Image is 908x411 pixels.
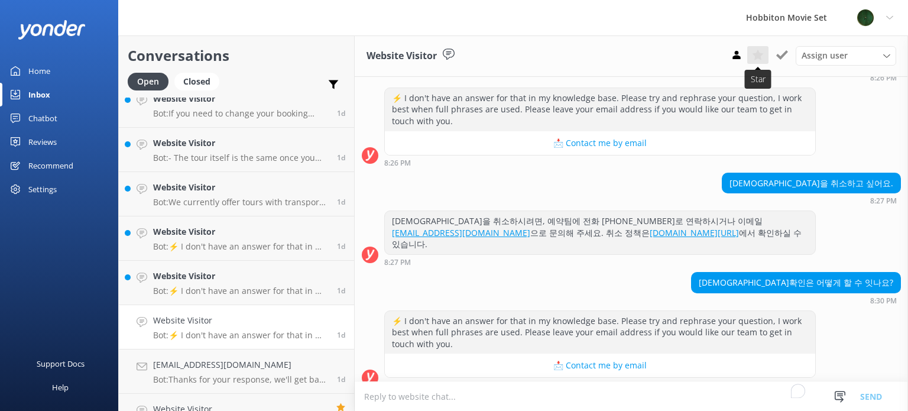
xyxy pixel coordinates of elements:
div: Recommend [28,154,73,177]
h4: Website Visitor [153,270,328,283]
div: Aug 20 2025 08:27pm (UTC +12:00) Pacific/Auckland [722,196,901,205]
span: Aug 20 2025 09:42pm (UTC +12:00) Pacific/Auckland [337,197,345,207]
div: Aug 20 2025 08:26pm (UTC +12:00) Pacific/Auckland [766,73,901,82]
span: Aug 21 2025 12:02am (UTC +12:00) Pacific/Auckland [337,108,345,118]
p: Bot: Thanks for your response, we'll get back to you as soon as we can during opening hours. [153,374,328,385]
div: Inbox [28,83,50,106]
a: Closed [174,75,225,88]
a: [EMAIL_ADDRESS][DOMAIN_NAME] [392,227,530,238]
div: Assign User [796,46,896,65]
div: Support Docs [37,352,85,376]
h2: Conversations [128,44,345,67]
h4: Website Visitor [153,225,328,238]
strong: 8:27 PM [384,259,411,266]
p: Bot: We currently offer tours with transport from The Shire's Rest and Matamata isite only. We do... [153,197,328,208]
span: Aug 20 2025 08:30pm (UTC +12:00) Pacific/Auckland [337,330,345,340]
div: Closed [174,73,219,90]
button: 📩 Contact me by email [385,354,815,377]
span: Aug 20 2025 08:21pm (UTC +12:00) Pacific/Auckland [337,374,345,384]
img: 34-1625720359.png [857,9,874,27]
strong: 8:26 PM [384,160,411,167]
h4: Website Visitor [153,92,328,105]
strong: 8:30 PM [870,297,897,305]
div: ⚡ I don't have an answer for that in my knowledge base. Please try and rephrase your question, I ... [385,88,815,131]
div: Chatbot [28,106,57,130]
h3: Website Visitor [367,48,437,64]
div: Aug 20 2025 08:27pm (UTC +12:00) Pacific/Auckland [384,258,816,266]
h4: Website Visitor [153,314,328,327]
div: Aug 20 2025 08:26pm (UTC +12:00) Pacific/Auckland [384,158,816,167]
div: [DEMOGRAPHIC_DATA]확인은 어떻게 할 수 잇나요? [692,273,900,293]
div: Settings [28,177,57,201]
p: Bot: ⚡ I don't have an answer for that in my knowledge base. Please try and rephrase your questio... [153,330,328,341]
h4: Website Visitor [153,181,328,194]
a: [DOMAIN_NAME][URL] [650,227,739,238]
a: Website VisitorBot:- The tour itself is the same once you arrive at the Hobbiton Movie Set. - The... [119,128,354,172]
a: Website VisitorBot:We currently offer tours with transport from The Shire's Rest and Matamata isi... [119,172,354,216]
h4: [EMAIL_ADDRESS][DOMAIN_NAME] [153,358,328,371]
h4: Website Visitor [153,137,328,150]
p: Bot: ⚡ I don't have an answer for that in my knowledge base. Please try and rephrase your questio... [153,286,328,296]
strong: 8:26 PM [870,75,897,82]
div: [DEMOGRAPHIC_DATA]을 취소하고 싶어요. [722,173,900,193]
button: 📩 Contact me by email [385,131,815,155]
a: [EMAIL_ADDRESS][DOMAIN_NAME]Bot:Thanks for your response, we'll get back to you as soon as we can... [119,349,354,394]
div: ⚡ I don't have an answer for that in my knowledge base. Please try and rephrase your question, I ... [385,311,815,354]
span: Aug 21 2025 12:00am (UTC +12:00) Pacific/Auckland [337,153,345,163]
span: Assign user [802,49,848,62]
a: Website VisitorBot:⚡ I don't have an answer for that in my knowledge base. Please try and rephras... [119,261,354,305]
a: Website VisitorBot:⚡ I don't have an answer for that in my knowledge base. Please try and rephras... [119,305,354,349]
a: Website VisitorBot:⚡ I don't have an answer for that in my knowledge base. Please try and rephras... [119,216,354,261]
textarea: To enrich screen reader interactions, please activate Accessibility in Grammarly extension settings [355,382,908,411]
div: Home [28,59,50,83]
div: [DEMOGRAPHIC_DATA]을 취소하시려면, 예약팀에 전화 [PHONE_NUMBER]로 연락하시거나 이메일 으로 문의해 주세요. 취소 정책은 에서 확인하실 수 있습니다. [385,211,815,254]
strong: 8:27 PM [870,198,897,205]
span: Aug 20 2025 09:02pm (UTC +12:00) Pacific/Auckland [337,241,345,251]
p: Bot: - The tour itself is the same once you arrive at the Hobbiton Movie Set. - The tour from [GE... [153,153,328,163]
p: Bot: If you need to change your booking date, please contact our team at [EMAIL_ADDRESS][DOMAIN_N... [153,108,328,119]
span: Aug 20 2025 09:01pm (UTC +12:00) Pacific/Auckland [337,286,345,296]
p: Bot: ⚡ I don't have an answer for that in my knowledge base. Please try and rephrase your questio... [153,241,328,252]
a: Website VisitorBot:If you need to change your booking date, please contact our team at [EMAIL_ADD... [119,83,354,128]
div: Help [52,376,69,399]
div: Open [128,73,168,90]
div: Reviews [28,130,57,154]
a: Open [128,75,174,88]
div: Aug 20 2025 08:30pm (UTC +12:00) Pacific/Auckland [691,296,901,305]
img: yonder-white-logo.png [18,20,86,40]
